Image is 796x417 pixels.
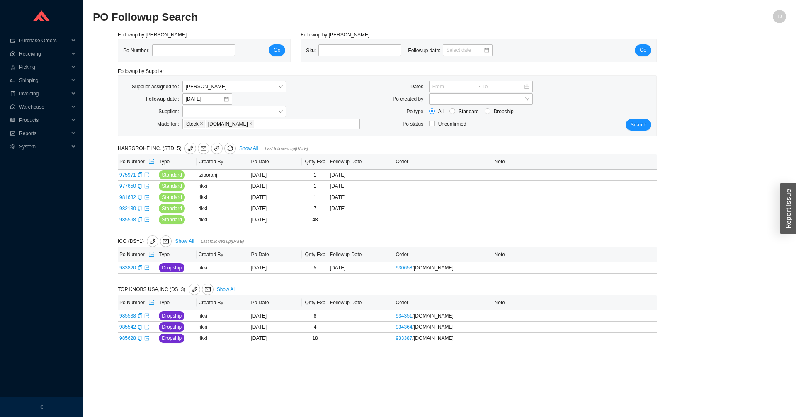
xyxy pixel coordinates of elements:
[175,238,194,244] a: Show All
[330,193,393,201] div: [DATE]
[118,247,157,262] th: Po Number
[144,172,149,177] span: export
[197,295,249,310] th: Created By
[394,262,493,274] td: / [DOMAIN_NAME]
[138,325,143,330] span: copy
[162,312,182,320] span: Dropship
[138,184,143,189] span: copy
[302,310,328,322] td: 8
[148,251,154,258] span: export
[330,171,393,179] div: [DATE]
[138,334,143,342] div: Copy
[197,247,249,262] th: Created By
[118,238,173,244] span: ICO (DS=1)
[328,295,394,310] th: Followup Date
[330,264,393,272] div: [DATE]
[144,183,149,189] a: export
[138,172,143,177] span: copy
[162,204,182,213] span: Standard
[10,144,16,149] span: setting
[189,286,200,292] span: phone
[394,322,493,333] td: / [DOMAIN_NAME]
[147,235,158,247] button: phone
[118,145,238,151] span: HANSGROHE INC. (STD=5)
[407,106,429,117] label: Po type:
[490,107,517,116] span: Dropship
[144,313,149,319] a: export
[185,145,196,151] span: phone
[269,44,285,56] button: Go
[631,121,646,129] span: Search
[249,295,302,310] th: Po Date
[138,195,143,200] span: copy
[157,295,197,310] th: Type
[184,120,205,128] span: Stock
[435,107,447,116] span: All
[198,143,209,154] button: mail
[302,192,328,203] td: 1
[197,170,249,181] td: tziporahj
[157,247,197,262] th: Type
[119,324,136,330] a: 985542
[446,46,483,54] input: Select date
[302,247,328,262] th: Qnty Exp
[144,313,149,318] span: export
[157,118,182,130] label: Made for:
[197,310,249,322] td: rikki
[132,81,182,92] label: Supplier assigned to
[144,265,149,271] a: export
[148,297,155,308] button: export
[138,216,143,224] div: Copy
[162,323,182,331] span: Dropship
[224,143,236,154] button: sync
[493,154,657,170] th: Note
[138,313,143,318] span: copy
[19,127,69,140] span: Reports
[249,154,302,170] th: Po Date
[328,154,394,170] th: Followup Date
[249,333,302,344] td: [DATE]
[201,239,244,244] span: Last followed up [DATE]
[330,204,393,213] div: [DATE]
[208,120,248,128] span: [DOMAIN_NAME]
[148,158,154,165] span: export
[197,154,249,170] th: Created By
[144,206,149,211] span: export
[119,206,136,211] a: 982130
[138,193,143,201] div: Copy
[19,114,69,127] span: Products
[19,74,69,87] span: Shipping
[302,333,328,344] td: 18
[119,217,136,223] a: 985598
[202,286,213,292] span: mail
[146,93,182,105] label: Followup date:
[159,322,184,332] button: Dropship
[162,264,182,272] span: Dropship
[302,203,328,214] td: 7
[403,118,429,130] label: Po status:
[162,216,182,224] span: Standard
[159,215,185,224] button: Standard
[438,121,466,127] span: Unconfirmed
[144,217,149,223] a: export
[144,206,149,211] a: export
[148,249,155,260] button: export
[249,121,253,126] span: close
[10,38,16,43] span: credit-card
[186,120,199,128] span: Stock
[119,265,136,271] a: 983820
[144,325,149,330] span: export
[396,324,413,330] a: 934364
[396,335,413,341] a: 933387
[197,333,249,344] td: rikki
[302,295,328,310] th: Qnty Exp
[475,84,481,90] span: swap-right
[138,204,143,213] div: Copy
[144,217,149,222] span: export
[144,324,149,330] a: export
[144,336,149,341] span: export
[19,87,69,100] span: Invoicing
[249,310,302,322] td: [DATE]
[239,145,258,151] a: Show All
[144,265,149,270] span: export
